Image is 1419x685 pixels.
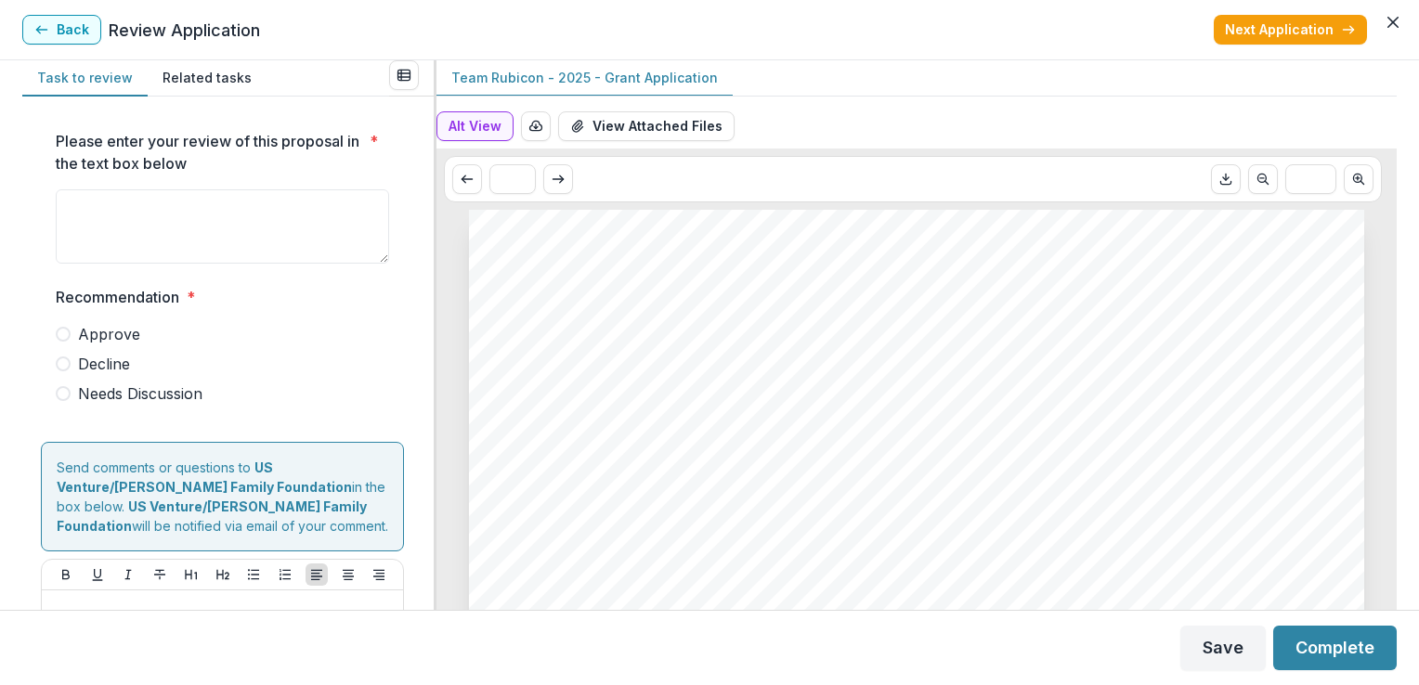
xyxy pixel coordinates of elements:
span: Submitted Date: [523,489,684,511]
button: Scroll to next page [543,164,573,194]
span: Team Rubicon [523,338,730,368]
button: Heading 1 [180,563,202,586]
p: Please enter your review of this proposal in the text box below [56,130,362,174]
span: More than $35001 [688,516,835,534]
button: Scroll to next page [1344,164,1373,194]
button: Close [1378,7,1408,37]
button: View Attached Files [558,111,735,141]
button: Align Center [337,563,359,586]
button: Italicize [117,563,139,586]
p: Team Rubicon - 2025 - Grant Application [451,68,718,87]
button: Download PDF [1211,164,1241,194]
button: Strike [149,563,171,586]
p: Recommendation [56,286,179,308]
span: Approve [78,323,140,345]
button: Align Left [306,563,328,586]
span: [DATE] [691,492,748,510]
button: Bold [55,563,77,586]
button: Task to review [22,60,148,97]
p: Review Application [109,18,260,43]
div: Send comments or questions to in the box below. will be notified via email of your comment. [41,442,404,551]
button: Alt View [436,111,514,141]
strong: US Venture/[PERSON_NAME] Family Foundation [57,498,367,534]
span: Team Rubicon - 2025 - Grant Application [523,415,985,439]
button: Complete [1273,626,1397,670]
button: Save [1180,626,1266,670]
button: Scroll to previous page [452,164,482,194]
button: Related tasks [148,60,267,97]
button: Bullet List [242,563,265,586]
span: Decline [78,353,130,375]
button: Heading 2 [212,563,234,586]
button: Back [22,15,101,45]
span: Team Rubicon [683,468,800,485]
span: Relevant Areas: [523,513,681,535]
button: View all reviews [389,60,419,90]
button: Next Application [1214,15,1367,45]
button: Ordered List [274,563,296,586]
button: Scroll to previous page [1248,164,1278,194]
button: Align Right [368,563,390,586]
span: Nonprofit DBA: [523,465,676,486]
button: Underline [86,563,109,586]
span: Needs Discussion [78,382,202,405]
